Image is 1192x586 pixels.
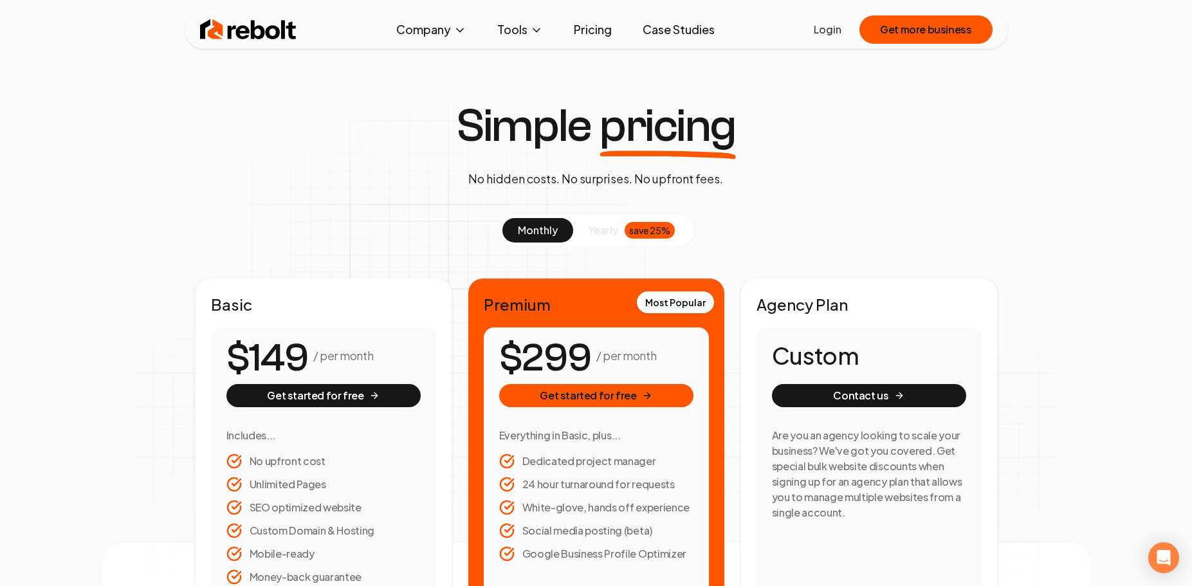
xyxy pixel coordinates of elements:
button: Contact us [772,384,966,407]
p: / per month [313,347,373,365]
li: SEO optimized website [226,500,421,515]
h2: Premium [484,294,709,315]
h3: Everything in Basic, plus... [499,428,693,443]
div: Most Popular [637,291,714,313]
span: yearly [589,223,618,238]
button: Get started for free [499,384,693,407]
a: Login [814,22,841,37]
li: Mobile-ready [226,546,421,562]
h2: Basic [211,294,436,315]
button: monthly [502,218,573,243]
button: Company [386,17,477,42]
number-flow-react: $149 [226,329,308,387]
span: pricing [600,103,736,149]
a: Case Studies [632,17,725,42]
button: yearlysave 25% [573,218,690,243]
a: Pricing [564,17,622,42]
img: Rebolt Logo [200,17,297,42]
li: Social media posting (beta) [499,523,693,538]
div: save 25% [625,222,675,239]
li: Unlimited Pages [226,477,421,492]
button: Tools [487,17,553,42]
li: 24 hour turnaround for requests [499,477,693,492]
h3: Are you an agency looking to scale your business? We've got you covered. Get special bulk website... [772,428,966,520]
h1: Simple [456,103,736,149]
button: Get started for free [226,384,421,407]
li: White-glove, hands off experience [499,500,693,515]
h1: Custom [772,343,966,369]
li: Google Business Profile Optimizer [499,546,693,562]
li: Money-back guarantee [226,569,421,585]
li: Custom Domain & Hosting [226,523,421,538]
h2: Agency Plan [756,294,982,315]
span: monthly [518,223,558,237]
p: No hidden costs. No surprises. No upfront fees. [468,170,723,188]
number-flow-react: $299 [499,329,591,387]
li: Dedicated project manager [499,453,693,469]
p: / per month [596,347,656,365]
h3: Includes... [226,428,421,443]
li: No upfront cost [226,453,421,469]
div: Open Intercom Messenger [1148,542,1179,573]
button: Get more business [859,15,992,44]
